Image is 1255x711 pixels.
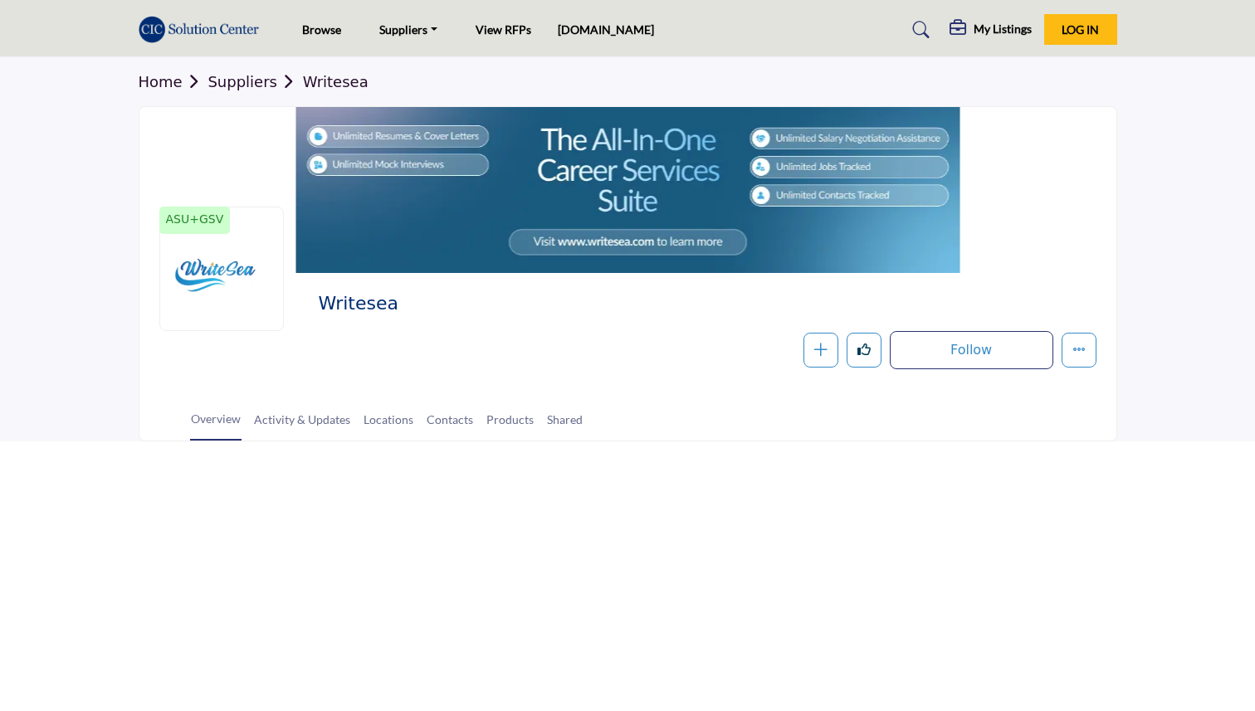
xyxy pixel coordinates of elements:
[303,73,369,90] a: Writesea
[546,411,584,440] a: Shared
[890,331,1053,369] button: Follow
[208,73,302,90] a: Suppliers
[363,411,414,440] a: Locations
[476,22,531,37] a: View RFPs
[896,17,940,43] a: Search
[190,410,242,441] a: Overview
[139,16,268,43] img: site Logo
[1062,22,1099,37] span: Log In
[139,73,208,90] a: Home
[253,411,351,440] a: Activity & Updates
[368,18,449,41] a: Suppliers
[1044,14,1117,45] button: Log In
[426,411,474,440] a: Contacts
[302,22,341,37] a: Browse
[1062,333,1096,368] button: More details
[318,293,774,314] h2: Writesea
[486,411,535,440] a: Products
[166,211,224,228] p: ASU+GSV
[974,22,1032,37] h5: My Listings
[950,20,1032,40] div: My Listings
[847,333,881,368] button: Like
[558,22,654,37] a: [DOMAIN_NAME]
